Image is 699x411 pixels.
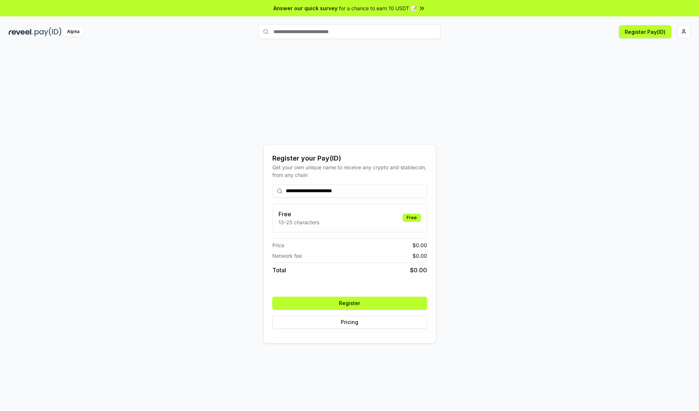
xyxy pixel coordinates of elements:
[619,25,671,38] button: Register Pay(ID)
[279,210,319,218] h3: Free
[272,266,286,274] span: Total
[272,252,302,260] span: Network fee
[63,27,83,36] div: Alpha
[35,27,62,36] img: pay_id
[272,153,427,163] div: Register your Pay(ID)
[272,316,427,329] button: Pricing
[272,297,427,310] button: Register
[412,241,427,249] span: $ 0.00
[9,27,33,36] img: reveel_dark
[339,4,417,12] span: for a chance to earn 10 USDT 📝
[403,214,421,222] div: Free
[273,4,337,12] span: Answer our quick survey
[410,266,427,274] span: $ 0.00
[272,241,284,249] span: Price
[279,218,319,226] p: 13-25 characters
[412,252,427,260] span: $ 0.00
[272,163,427,179] div: Get your own unique name to receive any crypto and stablecoin, from any chain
